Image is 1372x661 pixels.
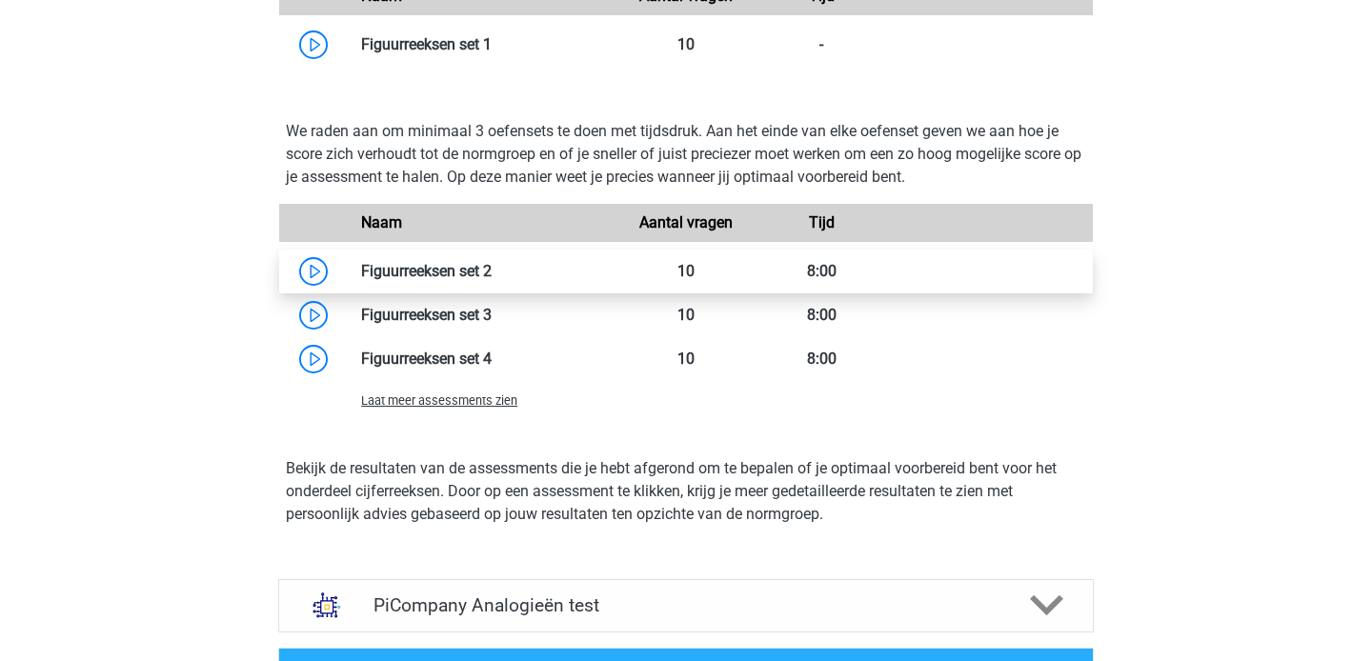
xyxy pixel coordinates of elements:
div: Aantal vragen [618,211,754,234]
div: Figuurreeksen set 1 [347,33,618,56]
div: Figuurreeksen set 2 [347,260,618,283]
div: Figuurreeksen set 4 [347,348,618,371]
p: Bekijk de resultaten van de assessments die je hebt afgerond om te bepalen of je optimaal voorber... [286,457,1086,526]
img: analogieen [302,580,352,630]
a: analogieen PiCompany Analogieën test [271,579,1101,632]
div: Tijd [754,211,889,234]
p: We raden aan om minimaal 3 oefensets te doen met tijdsdruk. Aan het einde van elke oefenset geven... [286,120,1086,189]
div: Naam [347,211,618,234]
h4: PiCompany Analogieën test [373,594,998,616]
span: Laat meer assessments zien [361,393,517,408]
div: Figuurreeksen set 3 [347,304,618,327]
